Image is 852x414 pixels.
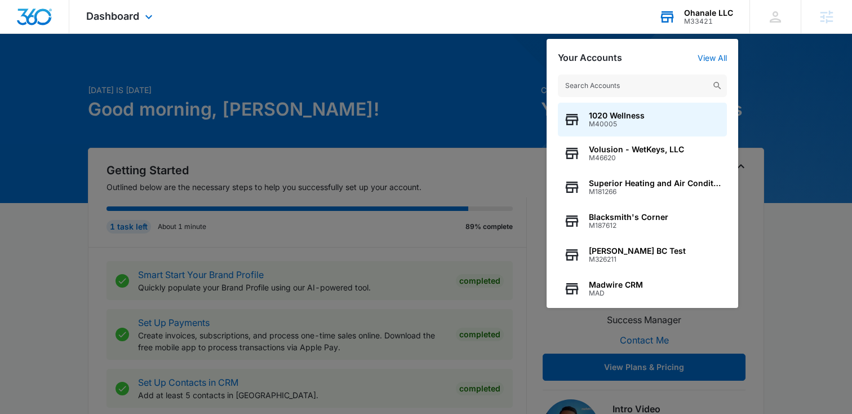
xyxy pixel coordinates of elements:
[589,154,684,162] span: M46620
[589,120,645,128] span: M40005
[684,17,733,25] div: account id
[589,111,645,120] span: 1020 Wellness
[558,204,727,238] button: Blacksmith's CornerM187612
[698,53,727,63] a: View All
[558,170,727,204] button: Superior Heating and Air ConditioningM181266
[558,136,727,170] button: Volusion - WetKeys, LLCM46620
[558,52,622,63] h2: Your Accounts
[589,246,686,256] span: [PERSON_NAME] BC Test
[589,188,721,196] span: M181266
[589,145,684,154] span: Volusion - WetKeys, LLC
[589,256,686,263] span: M326211
[558,238,727,272] button: [PERSON_NAME] BC TestM326211
[589,280,643,289] span: Madwire CRM
[589,289,643,297] span: MAD
[558,103,727,136] button: 1020 WellnessM40005
[558,272,727,306] button: Madwire CRMMAD
[589,179,721,188] span: Superior Heating and Air Conditioning
[558,74,727,97] input: Search Accounts
[589,222,668,230] span: M187612
[684,8,733,17] div: account name
[86,10,139,22] span: Dashboard
[589,213,668,222] span: Blacksmith's Corner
